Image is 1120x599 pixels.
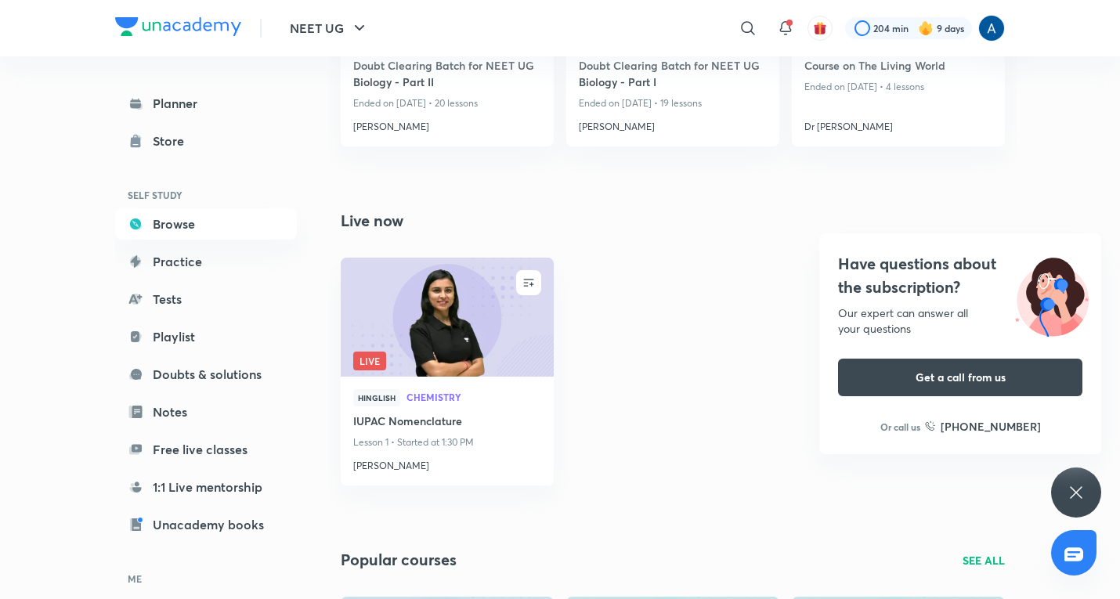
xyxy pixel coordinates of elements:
[353,413,541,432] a: IUPAC Nomenclature
[353,453,541,473] a: [PERSON_NAME]
[918,20,934,36] img: streak
[115,208,297,240] a: Browse
[579,57,767,93] a: Doubt Clearing Batch for NEET UG Biology - Part I
[579,114,767,134] a: [PERSON_NAME]
[804,114,992,134] a: Dr [PERSON_NAME]
[280,13,378,44] button: NEET UG
[353,352,386,370] span: Live
[115,434,297,465] a: Free live classes
[353,57,541,93] a: Doubt Clearing Batch for NEET UG Biology - Part II
[115,283,297,315] a: Tests
[115,88,297,119] a: Planner
[115,471,297,503] a: 1:1 Live mentorship
[115,246,297,277] a: Practice
[115,17,241,36] img: Company Logo
[804,57,992,77] a: Course on The Living World
[115,509,297,540] a: Unacademy books
[115,182,297,208] h6: SELF STUDY
[813,21,827,35] img: avatar
[963,552,1005,568] a: SEE ALL
[115,359,297,390] a: Doubts & solutions
[880,420,920,434] p: Or call us
[1003,252,1101,337] img: ttu_illustration_new.svg
[978,15,1005,41] img: Anees Ahmed
[807,16,833,41] button: avatar
[941,418,1041,435] h6: [PHONE_NUMBER]
[115,17,241,40] a: Company Logo
[838,359,1082,396] button: Get a call from us
[353,432,541,453] p: Lesson 1 • Started at 1:30 PM
[353,389,400,406] span: Hinglish
[341,258,554,377] a: new-thumbnailLive
[115,125,297,157] a: Store
[341,209,403,233] h2: Live now
[406,392,541,402] span: Chemistry
[353,114,541,134] a: [PERSON_NAME]
[406,392,541,403] a: Chemistry
[341,548,457,572] h2: Popular courses
[153,132,193,150] div: Store
[115,565,297,592] h6: ME
[115,396,297,428] a: Notes
[338,256,555,377] img: new-thumbnail
[838,305,1082,337] div: Our expert can answer all your questions
[838,252,1082,299] h4: Have questions about the subscription?
[579,93,767,114] p: Ended on [DATE] • 19 lessons
[925,418,1041,435] a: [PHONE_NUMBER]
[115,321,297,352] a: Playlist
[804,77,992,97] p: Ended on [DATE] • 4 lessons
[353,93,541,114] p: Ended on [DATE] • 20 lessons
